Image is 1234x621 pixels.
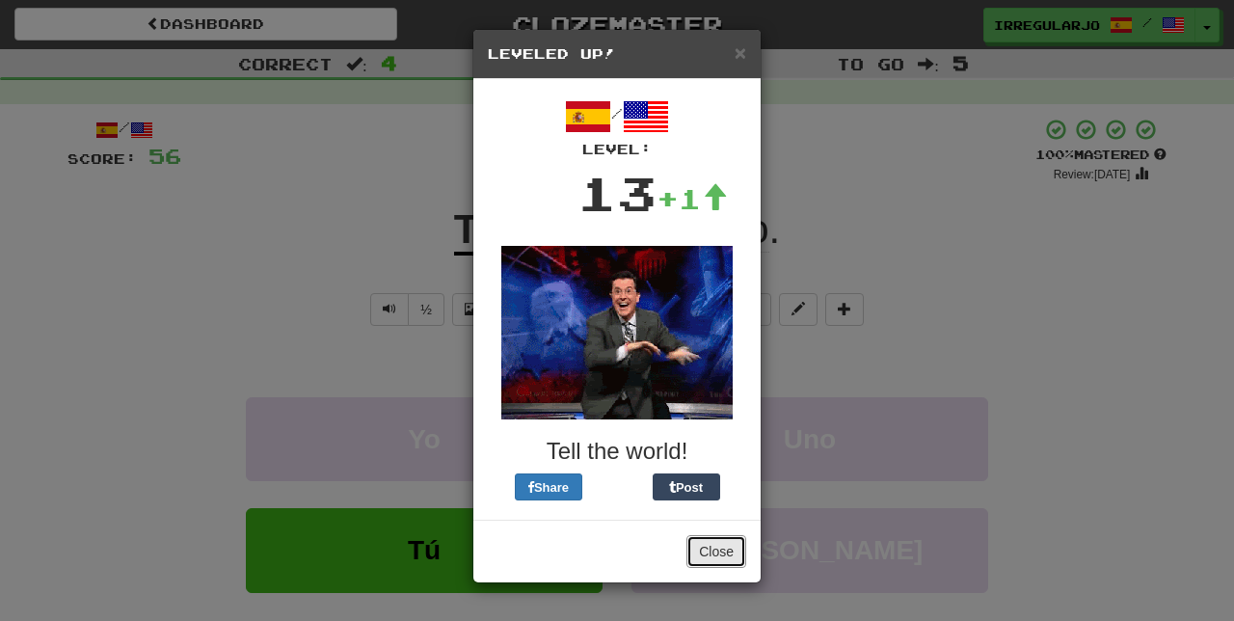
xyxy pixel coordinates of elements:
[582,473,653,500] iframe: X Post Button
[735,42,746,63] button: Close
[577,159,657,227] div: 13
[735,41,746,64] span: ×
[653,473,720,500] button: Post
[488,44,746,64] h5: Leveled Up!
[515,473,582,500] button: Share
[488,439,746,464] h3: Tell the world!
[501,246,733,419] img: colbert-d8d93119554e3a11f2fb50df59d9335a45bab299cf88b0a944f8a324a1865a88.gif
[686,535,746,568] button: Close
[488,94,746,159] div: /
[488,140,746,159] div: Level:
[657,179,728,218] div: +1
